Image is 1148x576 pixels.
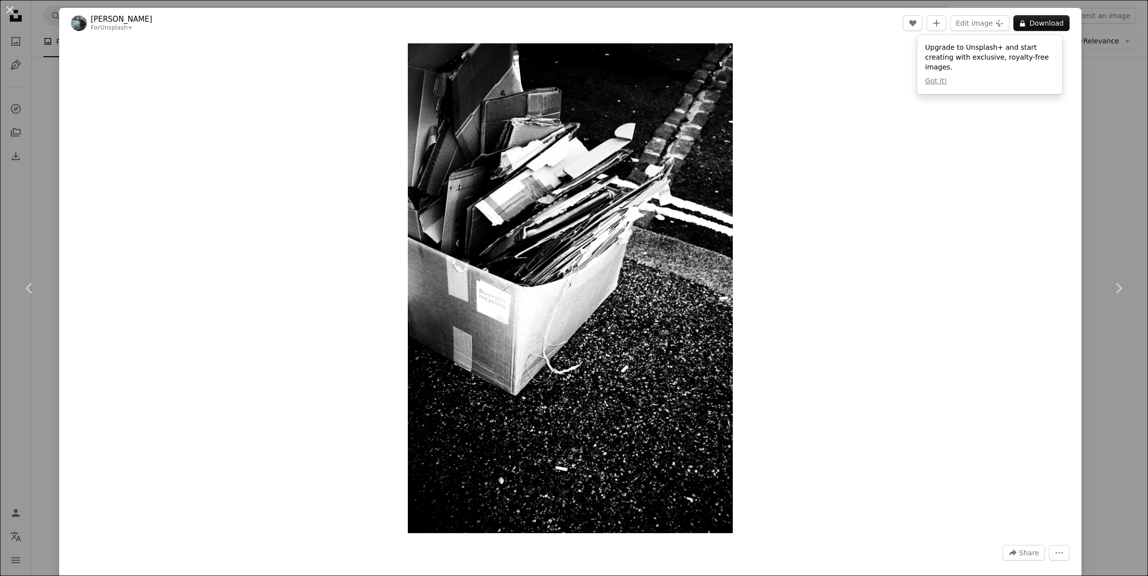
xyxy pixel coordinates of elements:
button: Like [903,15,923,31]
button: More Actions [1049,545,1070,561]
a: Unsplash+ [100,24,133,31]
div: Upgrade to Unsplash+ and start creating with exclusive, royalty-free images. [917,35,1062,94]
a: [PERSON_NAME] [91,14,152,24]
button: Zoom in on this image [408,43,733,533]
a: Next [1089,241,1148,336]
button: Edit image [950,15,1009,31]
img: Go to Annie Spratt's profile [71,15,87,31]
div: For [91,24,152,32]
img: Cardboard boxes piled in a bin on the street. [408,43,733,533]
button: Add to Collection [927,15,946,31]
span: Share [1019,545,1039,560]
button: Share this image [1003,545,1045,561]
button: Download [1013,15,1070,31]
button: Got it! [925,76,947,86]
